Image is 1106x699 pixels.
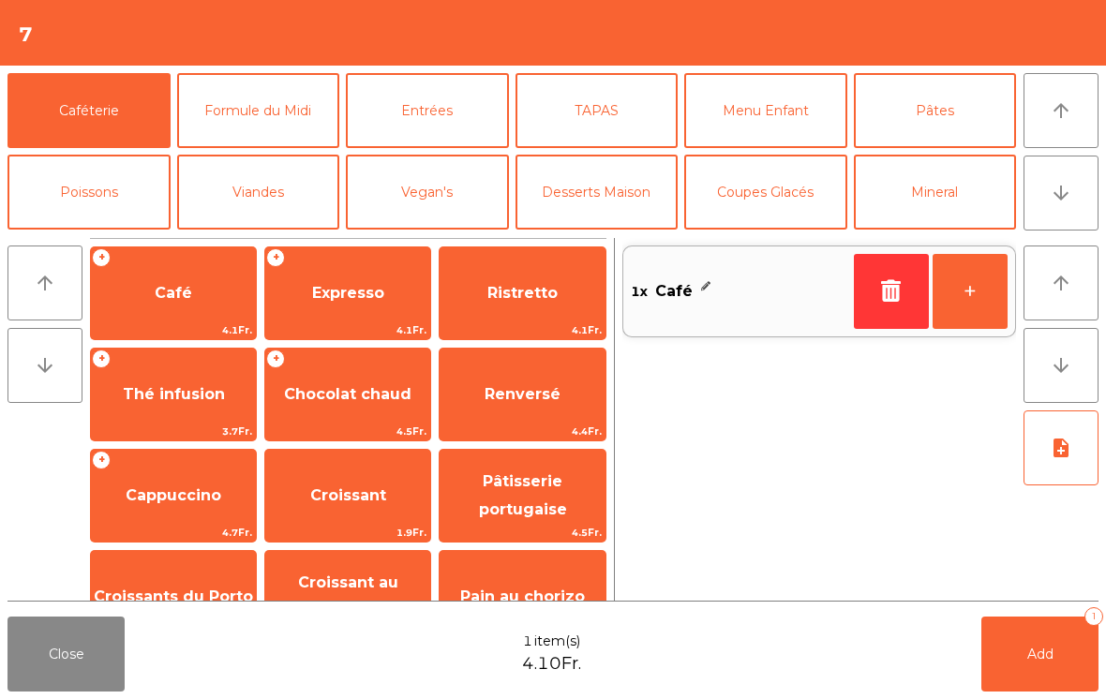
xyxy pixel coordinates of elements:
[92,451,111,469] span: +
[265,524,430,542] span: 1.9Fr.
[1050,354,1072,377] i: arrow_downward
[479,472,567,518] span: Pâtisserie portugaise
[1050,182,1072,204] i: arrow_downward
[1027,646,1054,662] span: Add
[684,73,847,148] button: Menu Enfant
[487,284,558,302] span: Ristretto
[155,284,192,302] span: Café
[346,73,509,148] button: Entrées
[7,73,171,148] button: Caféterie
[266,349,285,368] span: +
[655,277,693,305] span: Café
[92,349,111,368] span: +
[1050,272,1072,294] i: arrow_upward
[91,423,256,440] span: 3.7Fr.
[440,423,605,440] span: 4.4Fr.
[312,284,384,302] span: Expresso
[1050,99,1072,122] i: arrow_upward
[298,573,398,619] span: Croissant au chocolat pt
[284,385,411,403] span: Chocolat chaud
[440,524,605,542] span: 4.5Fr.
[91,524,256,542] span: 4.7Fr.
[19,21,33,49] h4: 7
[346,155,509,230] button: Vegan's
[123,385,225,403] span: Thé infusion
[631,277,648,305] span: 1x
[7,245,82,320] button: arrow_upward
[1024,156,1099,231] button: arrow_downward
[1084,607,1103,626] div: 1
[1050,437,1072,459] i: note_add
[440,321,605,339] span: 4.1Fr.
[485,385,560,403] span: Renversé
[981,617,1099,692] button: Add1
[684,155,847,230] button: Coupes Glacés
[534,632,580,651] span: item(s)
[854,73,1017,148] button: Pâtes
[460,587,585,605] span: Pain au chorizo
[91,321,256,339] span: 4.1Fr.
[94,587,253,605] span: Croissants du Porto
[7,328,82,403] button: arrow_downward
[265,423,430,440] span: 4.5Fr.
[265,321,430,339] span: 4.1Fr.
[1024,410,1099,485] button: note_add
[92,248,111,267] span: +
[516,73,679,148] button: TAPAS
[854,155,1017,230] button: Mineral
[34,354,56,377] i: arrow_downward
[516,155,679,230] button: Desserts Maison
[34,272,56,294] i: arrow_upward
[1024,245,1099,320] button: arrow_upward
[522,651,581,677] span: 4.10Fr.
[126,486,221,504] span: Cappuccino
[1024,328,1099,403] button: arrow_downward
[523,632,532,651] span: 1
[7,617,125,692] button: Close
[1024,73,1099,148] button: arrow_upward
[177,73,340,148] button: Formule du Midi
[266,248,285,267] span: +
[7,155,171,230] button: Poissons
[177,155,340,230] button: Viandes
[933,254,1008,329] button: +
[310,486,386,504] span: Croissant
